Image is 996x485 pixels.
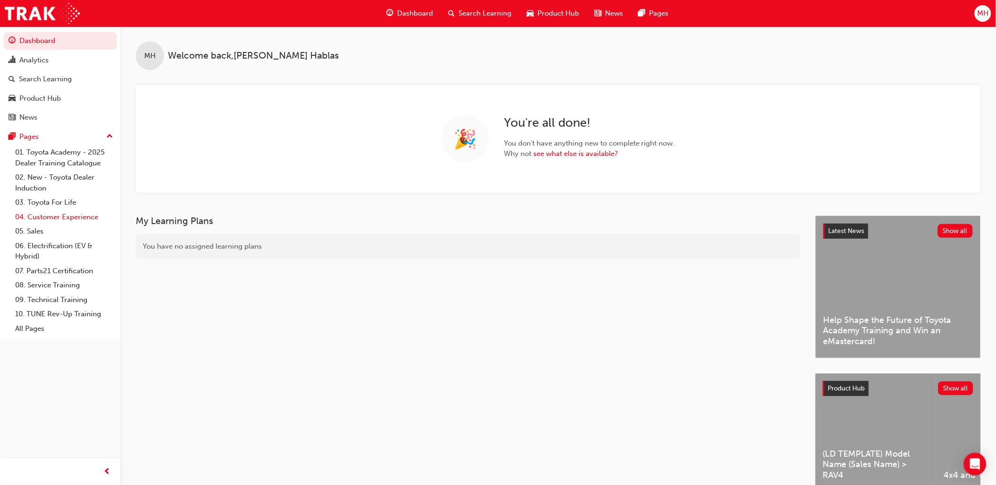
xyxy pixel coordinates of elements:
[11,170,117,195] a: 02. New - Toyota Dealer Induction
[11,224,117,239] a: 05. Sales
[4,128,117,146] button: Pages
[4,32,117,50] a: Dashboard
[975,5,991,22] button: MH
[11,210,117,225] a: 04. Customer Experience
[5,3,80,24] img: Trak
[11,145,117,170] a: 01. Toyota Academy - 2025 Dealer Training Catalogue
[386,8,393,19] span: guage-icon
[4,52,117,69] a: Analytics
[519,4,587,23] a: car-iconProduct Hub
[823,224,973,239] a: Latest NewsShow all
[638,8,645,19] span: pages-icon
[533,149,618,158] a: see what else is available?
[11,264,117,278] a: 07. Parts21 Certification
[938,381,974,395] button: Show all
[527,8,534,19] span: car-icon
[19,131,39,142] div: Pages
[9,113,16,122] span: news-icon
[504,148,675,159] span: Why not
[11,278,117,293] a: 08. Service Training
[11,307,117,321] a: 10. TUNE Rev-Up Training
[9,56,16,65] span: chart-icon
[537,8,579,19] span: Product Hub
[19,74,72,85] div: Search Learning
[441,4,519,23] a: search-iconSearch Learning
[19,93,61,104] div: Product Hub
[823,381,973,396] a: Product HubShow all
[938,224,973,238] button: Show all
[823,449,928,481] span: (LD TEMPLATE) Model Name (Sales Name) > RAV4
[815,216,981,358] a: Latest NewsShow allHelp Shape the Future of Toyota Academy Training and Win an eMastercard!
[104,466,111,478] span: prev-icon
[9,75,15,84] span: search-icon
[631,4,676,23] a: pages-iconPages
[4,90,117,107] a: Product Hub
[136,216,800,226] h3: My Learning Plans
[4,30,117,128] button: DashboardAnalyticsSearch LearningProduct HubNews
[9,95,16,103] span: car-icon
[136,234,800,259] div: You have no assigned learning plans
[459,8,511,19] span: Search Learning
[11,195,117,210] a: 03. Toyota For Life
[453,134,477,145] span: 🎉
[19,55,49,66] div: Analytics
[19,112,37,123] div: News
[977,8,988,19] span: MH
[11,293,117,307] a: 09. Technical Training
[11,239,117,264] a: 06. Electrification (EV & Hybrid)
[9,37,16,45] span: guage-icon
[448,8,455,19] span: search-icon
[823,315,973,347] span: Help Shape the Future of Toyota Academy Training and Win an eMastercard!
[106,130,113,143] span: up-icon
[379,4,441,23] a: guage-iconDashboard
[9,133,16,141] span: pages-icon
[4,70,117,88] a: Search Learning
[587,4,631,23] a: news-iconNews
[605,8,623,19] span: News
[594,8,601,19] span: news-icon
[397,8,433,19] span: Dashboard
[11,321,117,336] a: All Pages
[4,109,117,126] a: News
[964,453,987,476] div: Open Intercom Messenger
[144,51,156,61] span: MH
[504,115,675,130] h2: You're all done!
[168,51,339,61] span: Welcome back , [PERSON_NAME] Hablas
[828,384,865,392] span: Product Hub
[829,227,865,235] span: Latest News
[504,138,675,149] span: You don't have anything new to complete right now.
[649,8,668,19] span: Pages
